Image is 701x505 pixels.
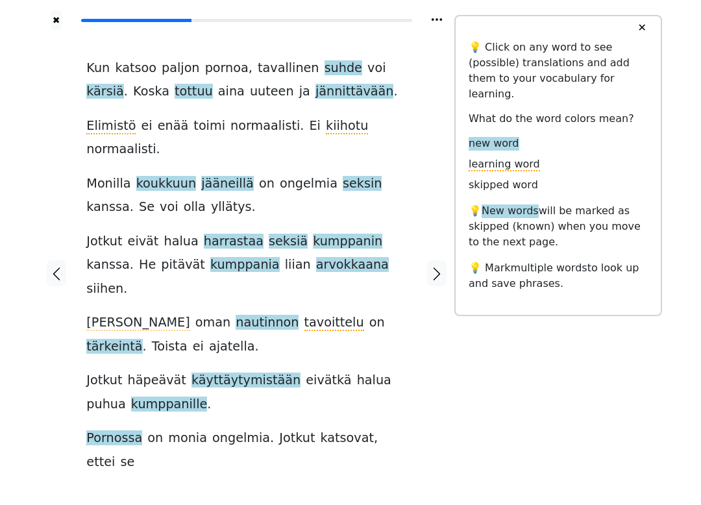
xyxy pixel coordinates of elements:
[164,234,198,250] span: halua
[184,199,206,216] span: olla
[280,176,338,192] span: ongelmia
[207,397,211,413] span: .
[86,60,110,77] span: Kun
[128,234,159,250] span: eivät
[230,118,300,134] span: normaalisti
[211,199,252,216] span: yllätys
[309,118,320,134] span: Ei
[86,257,129,273] span: kanssa
[236,315,299,331] span: nautinnon
[86,176,130,192] span: Monilla
[321,430,374,447] span: katsovat
[209,339,255,355] span: ajatella
[123,281,127,297] span: .
[469,179,538,192] span: skipped word
[161,257,204,273] span: pitävät
[124,84,128,100] span: .
[212,430,270,447] span: ongelmia
[86,373,122,389] span: Jotkut
[141,118,153,134] span: ei
[51,10,62,31] button: ✖
[258,60,319,77] span: tavallinen
[147,430,163,447] span: on
[374,430,378,447] span: ,
[469,260,648,291] p: 💡 Mark to look up and save phrases.
[259,176,275,192] span: on
[139,199,154,216] span: Se
[86,84,124,100] span: kärsiä
[130,257,134,273] span: .
[130,199,134,216] span: .
[313,234,382,250] span: kumppanin
[482,204,539,218] span: New words
[326,118,368,134] span: kiihotu
[205,60,249,77] span: pornoa
[86,397,125,413] span: puhua
[255,339,259,355] span: .
[120,454,134,471] span: se
[210,257,280,273] span: kumppania
[469,40,648,102] p: 💡 Click on any word to see (possible) translations and add them to your vocabulary for learning.
[168,430,207,447] span: monia
[86,430,142,447] span: Pornossa
[299,84,310,100] span: ja
[218,84,245,100] span: aina
[249,60,252,77] span: ,
[136,176,196,192] span: koukkuun
[115,60,156,77] span: katsoo
[204,234,264,250] span: harrastaa
[469,137,519,151] span: new word
[195,315,230,331] span: oman
[86,118,136,134] span: Elimistö
[86,281,123,297] span: siihen
[175,84,213,100] span: tottuu
[630,16,654,40] button: ✕
[269,234,308,250] span: seksiä
[367,60,386,77] span: voi
[343,176,382,192] span: seksin
[469,158,540,171] span: learning word
[133,84,169,100] span: Koska
[315,84,394,100] span: jännittävään
[304,315,364,331] span: tavoittelu
[158,118,188,134] span: enää
[86,339,142,355] span: tärkeintä
[191,373,301,389] span: käyttäytymistään
[469,112,648,125] h6: What do the word colors mean?
[316,257,389,273] span: arvokkaana
[306,373,351,389] span: eivätkä
[357,373,391,389] span: halua
[131,397,207,413] span: kumppanille
[162,60,200,77] span: paljon
[156,142,160,158] span: .
[511,262,587,274] span: multiple words
[393,84,397,100] span: .
[86,234,122,250] span: Jotkut
[325,60,362,77] span: suhde
[469,203,648,250] p: 💡 will be marked as skipped (known) when you move to the next page.
[86,142,156,158] span: normaalisti
[369,315,385,331] span: on
[86,199,129,216] span: kanssa
[270,430,274,447] span: .
[279,430,315,447] span: Jotkut
[250,84,294,100] span: uuteen
[252,199,256,216] span: .
[160,199,178,216] span: voi
[152,339,188,355] span: Toista
[300,118,304,134] span: .
[193,339,204,355] span: ei
[86,315,190,331] span: [PERSON_NAME]
[193,118,225,134] span: toimi
[86,454,115,471] span: ettei
[201,176,254,192] span: jääneillä
[285,257,311,273] span: liian
[139,257,156,273] span: He
[128,373,186,389] span: häpeävät
[143,339,147,355] span: .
